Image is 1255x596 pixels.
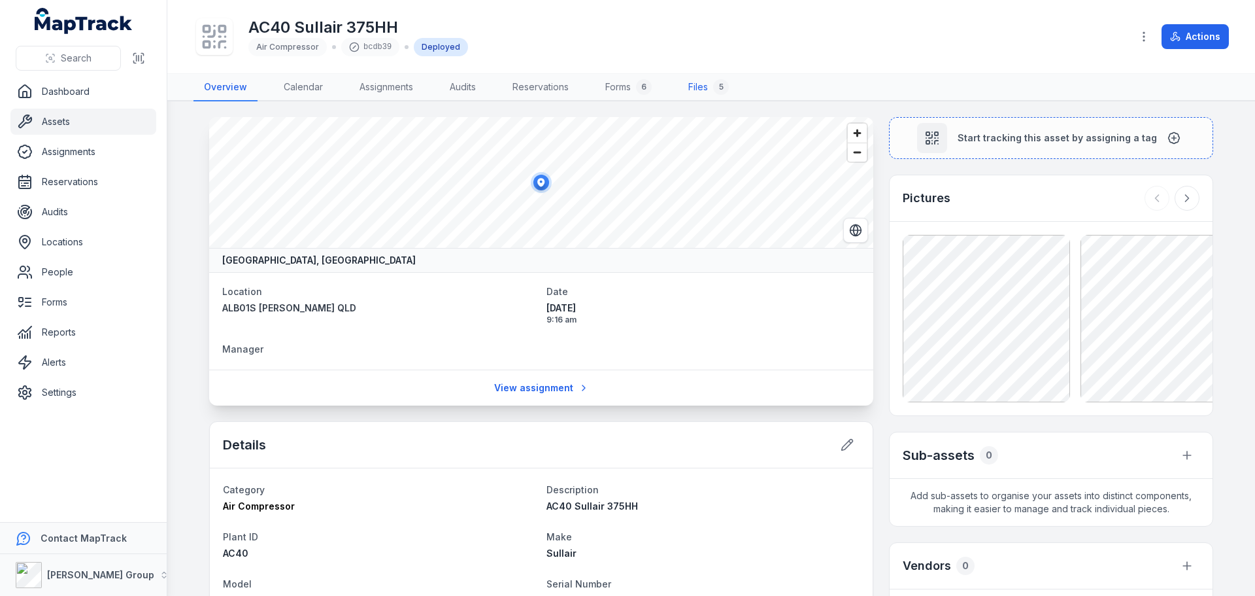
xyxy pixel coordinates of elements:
a: Dashboard [10,79,156,105]
a: Forms [10,289,156,315]
span: Description [546,484,599,495]
span: Sullair [546,548,577,559]
canvas: Map [209,117,873,248]
div: Deployed [414,38,468,56]
h2: Sub-assets [903,446,975,465]
span: Category [223,484,265,495]
button: Actions [1162,24,1229,49]
time: 8/15/2025, 9:16:42 AM [546,302,860,325]
a: Reports [10,319,156,345]
span: Air Compressor [256,42,319,52]
a: Settings [10,379,156,406]
span: AC40 [223,548,248,559]
h1: AC40 Sullair 375HH [248,17,468,38]
h3: Pictures [903,189,950,207]
span: Add sub-assets to organise your assets into distinct components, making it easier to manage and t... [890,479,1213,526]
span: ALB01S [PERSON_NAME] QLD [222,302,356,313]
a: Audits [10,199,156,225]
button: Search [16,46,121,71]
a: Calendar [273,74,333,101]
a: Alerts [10,349,156,376]
button: Zoom out [848,143,867,162]
span: Plant ID [223,531,258,542]
a: People [10,259,156,285]
button: Switch to Satellite View [843,218,868,243]
div: 0 [956,557,975,575]
button: Zoom in [848,124,867,143]
span: Date [546,286,568,297]
a: Files5 [678,74,739,101]
div: 0 [980,446,998,465]
a: Forms6 [595,74,662,101]
span: [DATE] [546,302,860,315]
span: Make [546,531,572,542]
a: Assets [10,109,156,135]
a: Reservations [502,74,579,101]
strong: Contact MapTrack [41,533,127,544]
div: 6 [636,79,652,95]
span: Start tracking this asset by assigning a tag [958,131,1157,145]
div: bcdb39 [341,38,399,56]
h3: Vendors [903,557,951,575]
a: Assignments [10,139,156,165]
span: Air Compressor [223,500,295,512]
button: Start tracking this asset by assigning a tag [889,117,1213,159]
div: 5 [713,79,729,95]
a: Audits [439,74,486,101]
a: MapTrack [35,8,133,34]
span: Model [223,578,252,589]
span: AC40 Sullair 375HH [546,500,638,512]
span: 9:16 am [546,315,860,325]
span: Location [222,286,262,297]
a: Locations [10,229,156,255]
strong: [PERSON_NAME] Group [47,569,154,580]
a: ALB01S [PERSON_NAME] QLD [222,302,536,315]
span: Search [61,52,92,65]
span: Manager [222,343,263,355]
a: View assignment [486,376,597,400]
strong: [GEOGRAPHIC_DATA], [GEOGRAPHIC_DATA] [222,254,416,267]
span: Serial Number [546,578,611,589]
a: Assignments [349,74,424,101]
a: Overview [193,74,258,101]
a: Reservations [10,169,156,195]
h2: Details [223,436,266,454]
